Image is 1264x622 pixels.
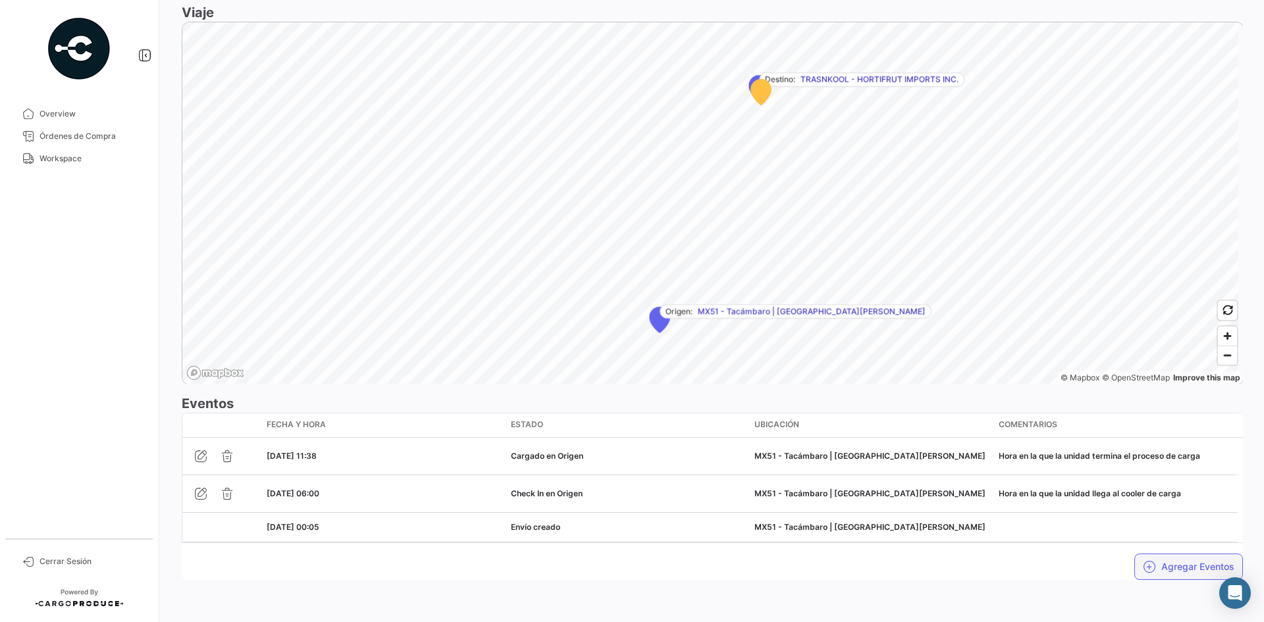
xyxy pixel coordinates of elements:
span: [DATE] 00:05 [267,522,319,532]
button: Zoom out [1218,346,1237,365]
a: Overview [11,103,147,125]
a: OpenStreetMap [1102,373,1170,382]
img: powered-by.png [46,16,112,82]
span: Estado [511,419,543,430]
datatable-header-cell: Ubicación [749,413,993,437]
datatable-header-cell: Estado [506,413,750,437]
datatable-header-cell: Fecha y Hora [261,413,506,437]
a: Workspace [11,147,147,170]
div: Hora en la que la unidad termina el proceso de carga [999,450,1232,462]
div: Envío creado [511,521,745,533]
button: Agregar Eventos [1134,554,1243,580]
span: TRASNKOOL - HORTIFRUT IMPORTS INC. [801,74,959,86]
div: Map marker [750,79,772,105]
span: Overview [39,108,142,120]
span: Cerrar Sesión [39,556,142,567]
h3: Viaje [182,3,1243,22]
button: Zoom in [1218,326,1237,346]
div: Check In en Origen [511,488,745,500]
span: MX51 - Tacámbaro | [GEOGRAPHIC_DATA][PERSON_NAME] [698,305,926,317]
div: MX51 - Tacámbaro | [GEOGRAPHIC_DATA][PERSON_NAME] [754,521,988,533]
div: MX51 - Tacámbaro | [GEOGRAPHIC_DATA][PERSON_NAME] [754,450,988,462]
a: Mapbox [1061,373,1099,382]
span: Comentarios [999,419,1057,430]
span: [DATE] 06:00 [267,488,319,498]
span: Ubicación [754,419,799,430]
div: Hora en la que la unidad llega al cooler de carga [999,488,1232,500]
div: Map marker [749,75,770,101]
span: Origen: [666,305,693,317]
div: Cargado en Origen [511,450,745,462]
span: Órdenes de Compra [39,130,142,142]
a: Órdenes de Compra [11,125,147,147]
span: Workspace [39,153,142,165]
canvas: Map [182,22,1238,386]
h3: Eventos [182,394,1243,413]
a: Mapbox logo [186,365,244,380]
div: MX51 - Tacámbaro | [GEOGRAPHIC_DATA][PERSON_NAME] [754,488,988,500]
span: Destino: [765,74,795,86]
span: Fecha y Hora [267,419,326,430]
datatable-header-cell: Comentarios [993,413,1238,437]
div: Abrir Intercom Messenger [1219,577,1251,609]
div: Map marker [649,307,670,333]
a: Map feedback [1173,373,1240,382]
span: [DATE] 11:38 [267,451,317,461]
